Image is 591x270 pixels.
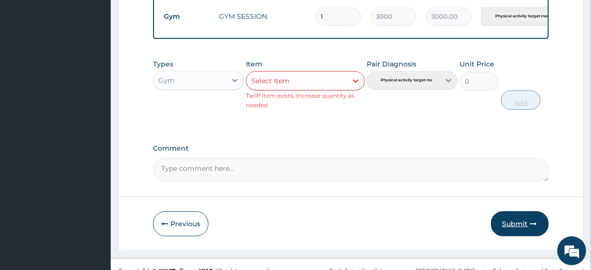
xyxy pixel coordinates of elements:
[5,173,183,207] textarea: Type your message and hit 'Enter'
[159,8,214,26] td: Gym
[246,92,354,109] small: Tariff Item exists, Increase quantity as needed
[251,76,290,86] div: Select Item
[153,211,208,236] button: Previous
[501,90,540,110] button: Add
[50,54,162,66] div: Chat with us now
[246,59,262,69] label: Item
[491,211,549,236] button: Submit
[158,76,175,85] div: Gym
[153,60,173,68] label: Types
[153,144,548,153] label: Comment
[214,7,310,26] td: GYM SESSION
[56,77,133,174] span: We're online!
[460,59,494,69] label: Unit Price
[158,5,181,28] div: Minimize live chat window
[367,59,416,69] label: Pair Diagnosis
[18,48,39,72] img: d_794563401_company_1708531726252_794563401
